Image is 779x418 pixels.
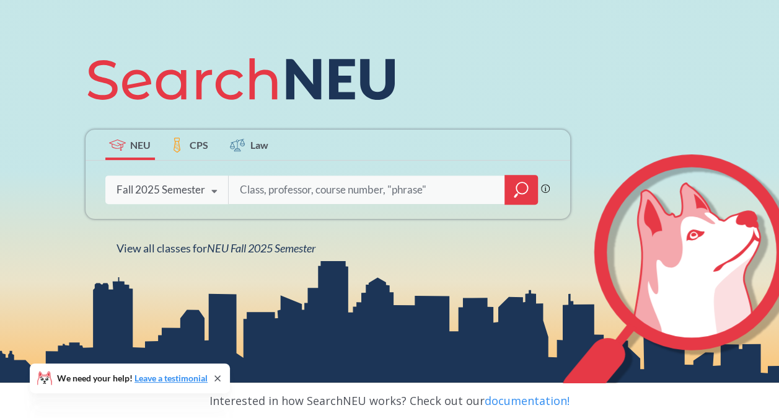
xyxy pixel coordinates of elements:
[117,183,205,197] div: Fall 2025 Semester
[57,374,208,383] span: We need your help!
[514,181,529,198] svg: magnifying glass
[485,393,570,408] a: documentation!
[250,138,268,152] span: Law
[117,241,315,255] span: View all classes for
[134,373,208,383] a: Leave a testimonial
[130,138,151,152] span: NEU
[238,177,496,203] input: Class, professor, course number, "phrase"
[504,175,538,205] div: magnifying glass
[207,241,315,255] span: NEU Fall 2025 Semester
[190,138,208,152] span: CPS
